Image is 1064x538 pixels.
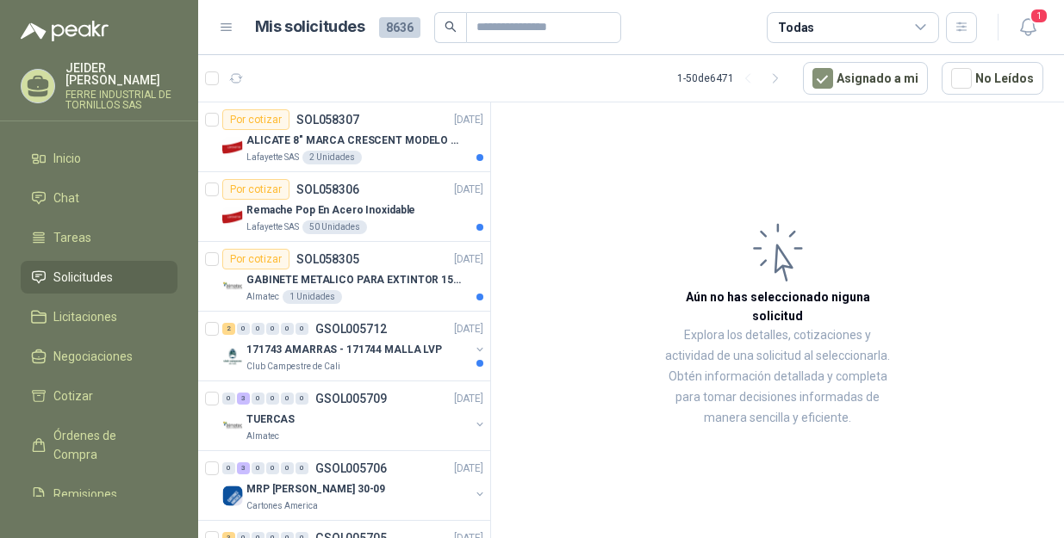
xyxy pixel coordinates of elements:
img: Company Logo [222,485,243,506]
p: JEIDER [PERSON_NAME] [65,62,177,86]
div: 1 - 50 de 6471 [677,65,789,92]
p: GABINETE METALICO PARA EXTINTOR 15 LB [246,272,461,288]
div: 3 [237,462,250,474]
span: Cotizar [53,386,93,405]
p: Cartones America [246,499,318,513]
img: Company Logo [222,346,243,367]
p: TUERCAS [246,411,295,428]
div: Por cotizar [222,109,289,130]
a: Chat [21,182,177,214]
p: SOL058306 [296,183,359,195]
a: Por cotizarSOL058305[DATE] Company LogoGABINETE METALICO PARA EXTINTOR 15 LBAlmatec1 Unidades [198,242,490,312]
img: Logo peakr [21,21,109,41]
a: Inicio [21,142,177,175]
div: 0 [266,323,279,335]
p: Club Campestre de Cali [246,360,340,374]
a: 0 3 0 0 0 0 GSOL005709[DATE] Company LogoTUERCASAlmatec [222,388,487,443]
p: Explora los detalles, cotizaciones y actividad de una solicitud al seleccionarla. Obtén informaci... [663,325,892,429]
div: 0 [281,323,294,335]
p: [DATE] [454,182,483,198]
a: Negociaciones [21,340,177,373]
div: 0 [222,462,235,474]
p: GSOL005706 [315,462,387,474]
img: Company Logo [222,416,243,436]
a: Por cotizarSOL058306[DATE] Company LogoRemache Pop En Acero InoxidableLafayette SAS50 Unidades [198,172,490,242]
p: Lafayette SAS [246,151,299,164]
div: Por cotizar [222,179,289,200]
a: 2 0 0 0 0 0 GSOL005712[DATE] Company Logo171743 AMARRAS - 171744 MALLA LVPClub Campestre de Cali [222,318,487,374]
span: Negociaciones [53,347,133,366]
p: Almatec [246,290,279,304]
a: Órdenes de Compra [21,419,177,471]
p: GSOL005712 [315,323,387,335]
div: 2 [222,323,235,335]
span: 8636 [379,17,420,38]
div: 3 [237,393,250,405]
a: Remisiones [21,478,177,510]
span: Órdenes de Compra [53,426,161,464]
div: 0 [296,462,308,474]
div: 2 Unidades [302,151,362,164]
div: 1 Unidades [283,290,342,304]
span: Licitaciones [53,307,117,326]
span: Tareas [53,228,91,247]
div: Por cotizar [222,249,289,269]
p: [DATE] [454,461,483,477]
p: [DATE] [454,321,483,337]
a: Por cotizarSOL058307[DATE] Company LogoALICATE 8" MARCA CRESCENT MODELO 38008tvLafayette SAS2 Uni... [198,102,490,172]
p: MRP [PERSON_NAME] 30-09 [246,481,385,498]
p: ALICATE 8" MARCA CRESCENT MODELO 38008tv [246,133,461,149]
p: 171743 AMARRAS - 171744 MALLA LVP [246,342,442,358]
span: Chat [53,189,79,207]
div: 0 [266,462,279,474]
p: [DATE] [454,112,483,128]
p: GSOL005709 [315,393,387,405]
button: 1 [1012,12,1043,43]
p: Almatec [246,430,279,443]
div: 0 [252,393,264,405]
h3: Aún no has seleccionado niguna solicitud [663,288,892,325]
p: Lafayette SAS [246,220,299,234]
div: 0 [296,393,308,405]
span: Remisiones [53,485,117,504]
button: Asignado a mi [803,62,928,95]
p: SOL058307 [296,114,359,126]
a: Tareas [21,221,177,254]
a: Licitaciones [21,300,177,333]
span: Inicio [53,149,81,168]
a: 0 3 0 0 0 0 GSOL005706[DATE] Company LogoMRP [PERSON_NAME] 30-09Cartones America [222,458,487,513]
a: Cotizar [21,380,177,412]
img: Company Logo [222,207,243,227]
div: 50 Unidades [302,220,367,234]
span: 1 [1030,8,1048,24]
button: No Leídos [942,62,1043,95]
p: Remache Pop En Acero Inoxidable [246,202,415,219]
img: Company Logo [222,276,243,297]
p: FERRE INDUSTRIAL DE TORNILLOS SAS [65,90,177,110]
div: 0 [237,323,250,335]
div: Todas [778,18,814,37]
div: 0 [252,323,264,335]
span: Solicitudes [53,268,113,287]
div: 0 [266,393,279,405]
div: 0 [222,393,235,405]
p: SOL058305 [296,253,359,265]
div: 0 [281,462,294,474]
img: Company Logo [222,137,243,158]
span: search [445,21,457,33]
p: [DATE] [454,251,483,268]
p: [DATE] [454,391,483,407]
a: Solicitudes [21,261,177,294]
div: 0 [296,323,308,335]
h1: Mis solicitudes [255,15,365,40]
div: 0 [281,393,294,405]
div: 0 [252,462,264,474]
